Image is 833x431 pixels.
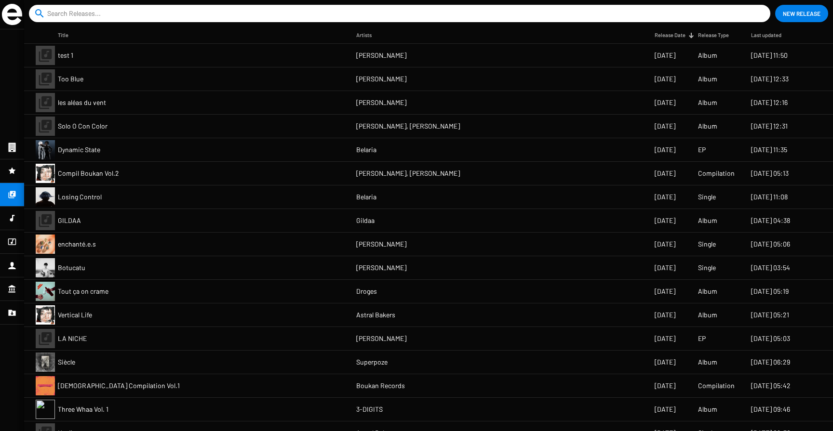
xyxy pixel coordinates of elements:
span: [DATE] 11:08 [751,192,788,202]
span: [PERSON_NAME] [356,51,406,60]
span: [DATE] 11:50 [751,51,788,60]
span: Losing Control [58,192,102,202]
span: [DATE] 06:29 [751,357,790,367]
span: [DATE] [655,121,675,131]
input: Search Releases... [47,5,756,22]
img: 20250519_ab_vl_cover.jpg [36,164,55,183]
span: enchanté.e.s [58,239,96,249]
span: [DATE] 05:42 [751,381,791,391]
span: [DATE] 05:06 [751,239,790,249]
span: [DATE] [655,263,675,273]
span: [DATE] 05:03 [751,334,790,343]
span: [PERSON_NAME] [356,74,406,84]
span: Astral Bakers [356,310,395,320]
span: Album [698,357,717,367]
span: [DATE] [655,357,675,367]
span: Dynamic State [58,145,100,155]
span: Belaria [356,145,376,155]
div: Release Date [655,30,694,40]
span: [DATE] 12:33 [751,74,789,84]
span: Compilation [698,169,735,178]
span: [PERSON_NAME] [356,263,406,273]
span: [DATE] 04:38 [751,216,790,225]
mat-icon: search [34,8,45,19]
span: les aléas du vent [58,98,106,107]
span: Tout ça on crame [58,287,108,296]
span: Droges [356,287,377,296]
span: [DATE] [655,405,675,414]
span: Album [698,98,717,107]
span: [PERSON_NAME] [356,334,406,343]
span: [DATE] 05:21 [751,310,789,320]
span: [DATE] [655,192,675,202]
span: [DATE] [655,98,675,107]
span: [DATE] [655,381,675,391]
img: tout-ca-on-crame.png [36,282,55,301]
div: Release Type [698,30,729,40]
div: Last updated [751,30,790,40]
span: [PERSON_NAME], [PERSON_NAME] [356,121,460,131]
span: Vertical Life [58,310,92,320]
img: dynamic-state_artwork.png [36,140,55,159]
img: artwork-compil-vol1.jpg [36,376,55,395]
div: Release Type [698,30,738,40]
span: [DATE] 11:35 [751,145,787,155]
div: Artists [356,30,380,40]
span: Three Whaa Vol. 1 [58,405,108,414]
span: Gildaa [356,216,375,225]
img: sps-coverdigi-v01-5.jpg [36,353,55,372]
div: Last updated [751,30,781,40]
span: [DATE] [655,74,675,84]
span: [DATE] 12:31 [751,121,788,131]
span: Botucatu [58,263,85,273]
span: Too Blue [58,74,83,84]
span: Single [698,263,716,273]
div: Release Date [655,30,685,40]
span: [DATE] [655,239,675,249]
div: Title [58,30,77,40]
span: Album [698,121,717,131]
span: GILDAA [58,216,81,225]
span: Album [698,216,717,225]
span: Album [698,74,717,84]
img: losing-control_artwork.jpeg [36,187,55,207]
span: [DATE] [655,51,675,60]
img: botucatu-final-artwork-full-quality_0.jpg [36,258,55,277]
span: Compilation [698,381,735,391]
span: EP [698,145,706,155]
span: test 1 [58,51,73,60]
span: [DATE] 09:46 [751,405,790,414]
span: [DATE] [655,287,675,296]
img: 20250519_ab_vl_cover.jpg [36,305,55,325]
div: Title [58,30,68,40]
span: Belaria [356,192,376,202]
span: Siècle [58,357,75,367]
span: EP [698,334,706,343]
span: [DATE] 05:19 [751,287,789,296]
span: [PERSON_NAME] [356,98,406,107]
span: [DATE] 05:13 [751,169,789,178]
span: Single [698,192,716,202]
span: [DATE] [655,145,675,155]
span: LA NICHE [58,334,87,343]
span: [DATE] [655,334,675,343]
img: enchante-e-s_artwork.jpeg [36,235,55,254]
span: Album [698,51,717,60]
span: [DEMOGRAPHIC_DATA] Compilation Vol.1 [58,381,180,391]
img: grand-sigle.svg [2,4,22,25]
span: [DATE] [655,216,675,225]
span: [PERSON_NAME] [356,239,406,249]
span: Solo O Con Color [58,121,107,131]
span: 3-DIGITS [356,405,383,414]
span: [PERSON_NAME], [PERSON_NAME] [356,169,460,178]
span: Single [698,239,716,249]
span: [DATE] 12:16 [751,98,788,107]
span: Compil Boukan Vol.2 [58,169,119,178]
span: Superpoze [356,357,388,367]
span: [DATE] [655,169,675,178]
button: New Release [775,5,828,22]
span: [DATE] 03:54 [751,263,790,273]
span: Album [698,287,717,296]
div: Artists [356,30,372,40]
span: Album [698,405,717,414]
